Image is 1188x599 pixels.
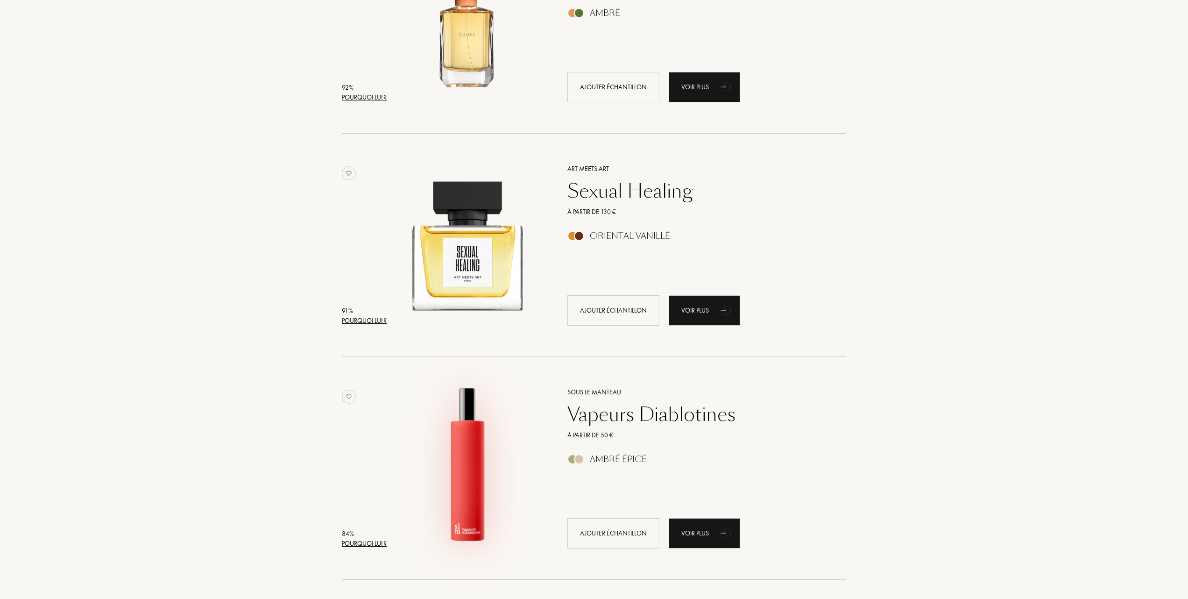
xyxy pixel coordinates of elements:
[590,8,620,18] div: Ambré
[567,72,659,102] div: Ajouter échantillon
[590,454,647,464] div: Ambré Épicé
[560,164,833,174] a: Art Meets Art
[342,83,387,93] div: 92 %
[560,11,833,21] a: Ambré
[342,390,356,404] img: no_like_p.png
[567,518,659,549] div: Ajouter échantillon
[390,152,553,336] a: Sexual Healing Art Meets Art
[669,72,740,102] div: Voir plus
[669,295,740,326] a: Voir plusanimation
[560,387,833,397] a: Sous le Manteau
[717,300,736,319] div: animation
[669,518,740,549] div: Voir plus
[669,72,740,102] a: Voir plusanimation
[567,295,659,326] div: Ajouter échantillon
[560,180,833,202] a: Sexual Healing
[717,523,736,542] div: animation
[342,93,387,102] div: Pourquoi lui ?
[390,163,545,318] img: Sexual Healing Art Meets Art
[560,207,833,217] a: À partir de 130 €
[590,231,670,241] div: Oriental Vanillé
[717,77,736,96] div: animation
[560,234,833,243] a: Oriental Vanillé
[342,529,387,539] div: 84 %
[669,518,740,549] a: Voir plusanimation
[669,295,740,326] div: Voir plus
[342,539,387,549] div: Pourquoi lui ?
[390,376,553,559] a: Vapeurs Diablotines Sous le Manteau
[560,457,833,467] a: Ambré Épicé
[390,386,545,542] img: Vapeurs Diablotines Sous le Manteau
[342,166,356,180] img: no_like_p.png
[560,403,833,426] a: Vapeurs Diablotines
[560,430,833,440] a: À partir de 50 €
[342,316,387,326] div: Pourquoi lui ?
[342,306,387,316] div: 91 %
